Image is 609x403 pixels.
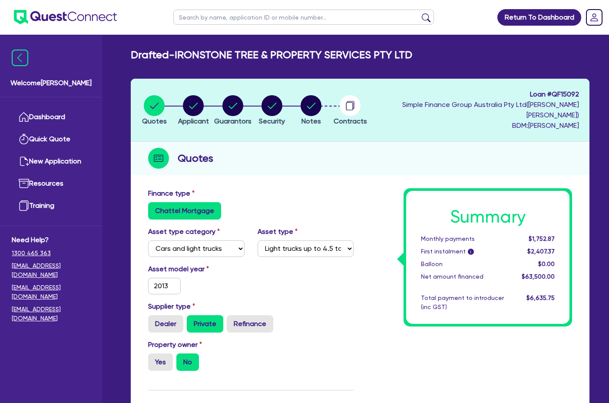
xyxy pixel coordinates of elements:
[12,283,90,301] a: [EMAIL_ADDRESS][DOMAIN_NAME]
[522,273,555,280] span: $63,500.00
[421,206,555,227] h1: Summary
[301,117,321,125] span: Notes
[414,272,512,281] div: Net amount financed
[131,49,412,61] h2: Drafted - IRONSTONE TREE & PROPERTY SERVICES PTY LTD
[148,340,202,350] label: Property owner
[12,305,90,323] a: [EMAIL_ADDRESS][DOMAIN_NAME]
[372,89,579,100] span: Loan # QF15092
[402,100,579,119] span: Simple Finance Group Australia Pty Ltd ( [PERSON_NAME] [PERSON_NAME] )
[187,315,223,333] label: Private
[148,226,220,237] label: Asset type category
[178,95,209,127] button: Applicant
[497,9,581,26] a: Return To Dashboard
[583,6,606,29] a: Dropdown toggle
[19,156,29,167] img: new-application
[259,117,285,125] span: Security
[19,200,29,211] img: training
[414,234,512,243] div: Monthly payments
[333,95,367,127] button: Contracts
[148,301,195,312] label: Supplier type
[372,120,579,131] span: BDM: [PERSON_NAME]
[258,95,285,127] button: Security
[10,78,92,88] span: Welcome [PERSON_NAME]
[227,315,273,333] label: Refinance
[258,226,298,237] label: Asset type
[414,293,512,312] div: Total payment to introducer (inc GST)
[12,261,90,280] a: [EMAIL_ADDRESS][DOMAIN_NAME]
[148,353,173,371] label: Yes
[12,128,90,150] a: Quick Quote
[526,294,555,301] span: $6,635.75
[12,195,90,217] a: Training
[176,353,199,371] label: No
[12,106,90,128] a: Dashboard
[173,10,434,25] input: Search by name, application ID or mobile number...
[12,250,51,256] tcxspan: Call 1300 465 363 via 3CX
[527,248,555,255] span: $2,407.37
[148,148,169,169] img: step-icon
[148,188,195,199] label: Finance type
[414,247,512,256] div: First instalment
[214,95,252,127] button: Guarantors
[334,117,367,125] span: Contracts
[178,150,213,166] h2: Quotes
[12,235,90,245] span: Need Help?
[529,235,555,242] span: $1,752.87
[414,260,512,269] div: Balloon
[19,178,29,189] img: resources
[148,315,183,333] label: Dealer
[142,264,251,274] label: Asset model year
[12,50,28,66] img: icon-menu-close
[300,95,322,127] button: Notes
[12,150,90,173] a: New Application
[142,95,167,127] button: Quotes
[148,202,221,220] label: Chattel Mortgage
[538,260,555,267] span: $0.00
[14,10,117,24] img: quest-connect-logo-blue
[19,134,29,144] img: quick-quote
[468,249,474,255] span: i
[142,117,167,125] span: Quotes
[12,173,90,195] a: Resources
[214,117,252,125] span: Guarantors
[178,117,209,125] span: Applicant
